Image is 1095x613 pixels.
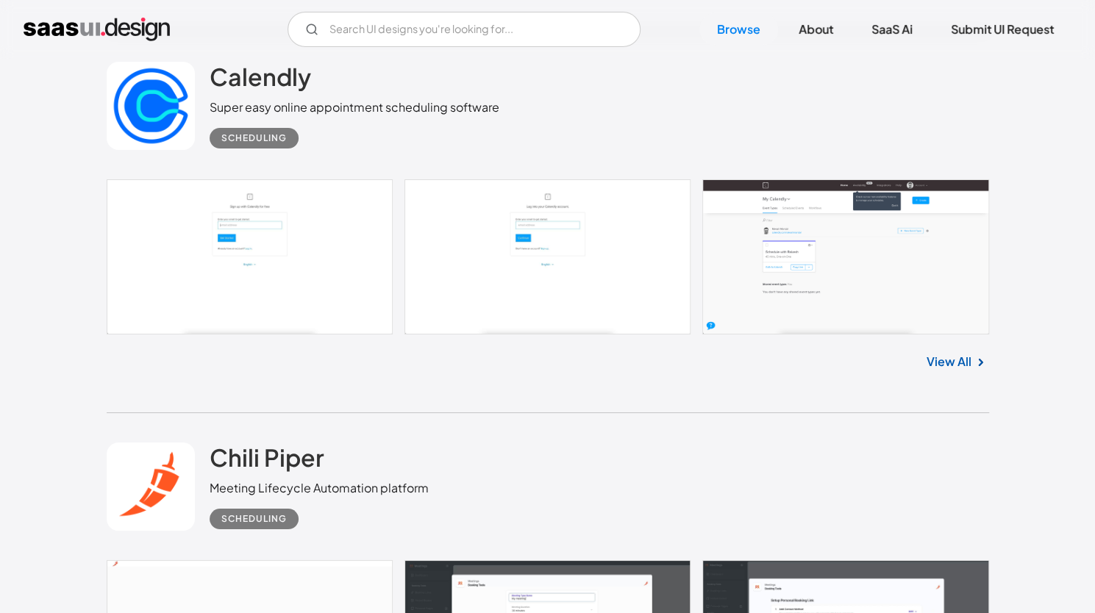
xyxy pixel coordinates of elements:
[221,129,287,147] div: Scheduling
[854,13,930,46] a: SaaS Ai
[24,18,170,41] a: home
[210,442,324,472] h2: Chili Piper
[210,98,499,116] div: Super easy online appointment scheduling software
[781,13,851,46] a: About
[210,62,311,91] h2: Calendly
[699,13,778,46] a: Browse
[210,442,324,479] a: Chili Piper
[288,12,641,47] form: Email Form
[221,510,287,528] div: Scheduling
[210,62,311,98] a: Calendly
[933,13,1071,46] a: Submit UI Request
[288,12,641,47] input: Search UI designs you're looking for...
[927,353,971,370] a: View All
[210,479,429,497] div: Meeting Lifecycle Automation platform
